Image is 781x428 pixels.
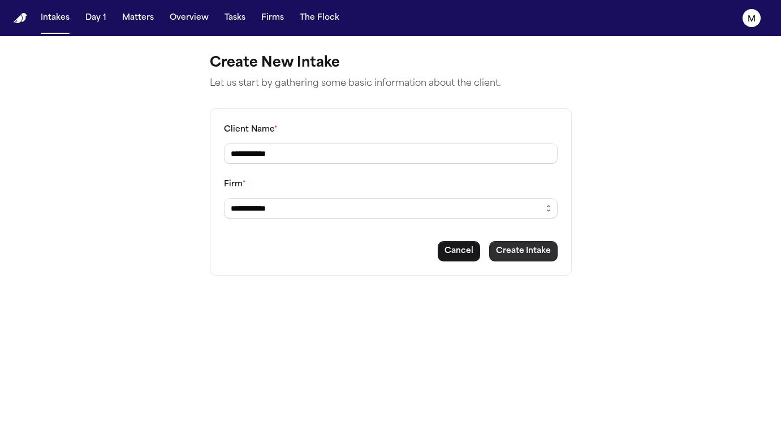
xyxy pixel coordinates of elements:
button: Cancel intake creation [438,241,480,261]
button: Overview [165,8,213,28]
button: Matters [118,8,158,28]
input: Select a firm [224,198,558,219]
img: Finch Logo [14,13,27,24]
button: Create intake [489,241,558,261]
button: The Flock [295,8,344,28]
h1: Create New Intake [210,54,572,72]
button: Day 1 [81,8,111,28]
input: Client name [224,143,558,164]
label: Firm [224,180,246,189]
button: Intakes [36,8,74,28]
label: Client Name [224,125,278,134]
a: Home [14,13,27,24]
p: Let us start by gathering some basic information about the client. [210,77,572,90]
button: Firms [257,8,288,28]
button: Tasks [220,8,250,28]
